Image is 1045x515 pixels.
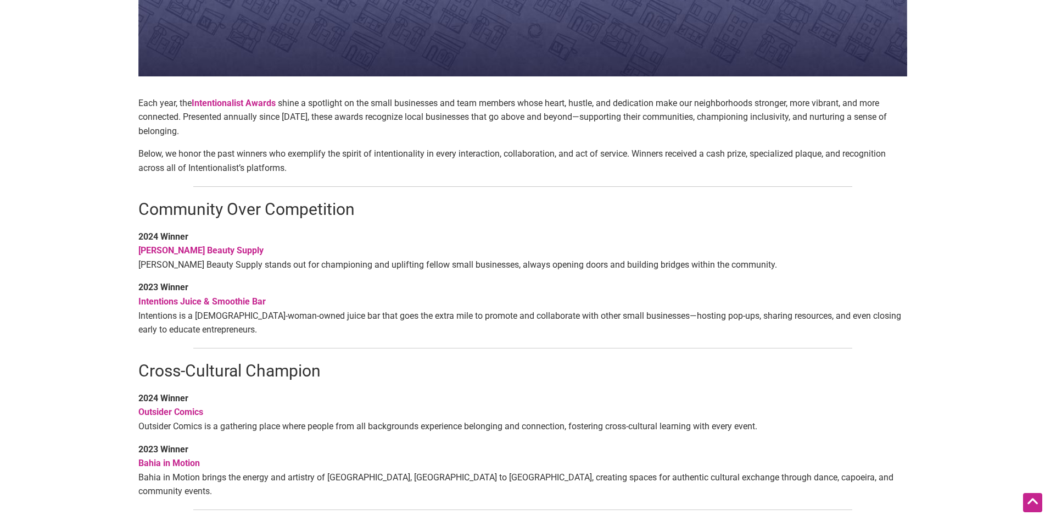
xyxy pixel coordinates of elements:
h2: Cross-Cultural Champion [138,359,907,383]
p: Below, we honor the past winners who exemplify the spirit of intentionality in every interaction,... [138,147,907,175]
strong: 2024 Winner [138,231,188,242]
p: Each year, the shine a spotlight on the small businesses and team members whose heart, hustle, an... [138,96,907,139]
p: Bahia in Motion brings the energy and artistry of [GEOGRAPHIC_DATA], [GEOGRAPHIC_DATA] to [GEOGRA... [138,442,907,499]
p: [PERSON_NAME] Beauty Supply stands out for championing and uplifting fellow small businesses, alw... [138,230,907,272]
strong: 2024 Winner [138,393,188,403]
strong: Intentionalist Awards [192,98,276,108]
a: [PERSON_NAME] Beauty Supply [138,245,264,256]
a: Outsider Comics [138,407,203,417]
strong: 2023 Winner [138,444,188,455]
p: Intentions is a [DEMOGRAPHIC_DATA]-woman-owned juice bar that goes the extra mile to promote and ... [138,280,907,336]
p: Outsider Comics is a gathering place where people from all backgrounds experience belonging and c... [138,391,907,434]
a: Intentionalist Awards [192,98,278,108]
div: Scroll Back to Top [1023,493,1042,512]
h2: Community Over Competition [138,198,907,221]
a: Bahia in Motion [138,458,200,468]
strong: 2023 Winner [138,282,188,292]
a: Intentions Juice & Smoothie Bar [138,296,266,307]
